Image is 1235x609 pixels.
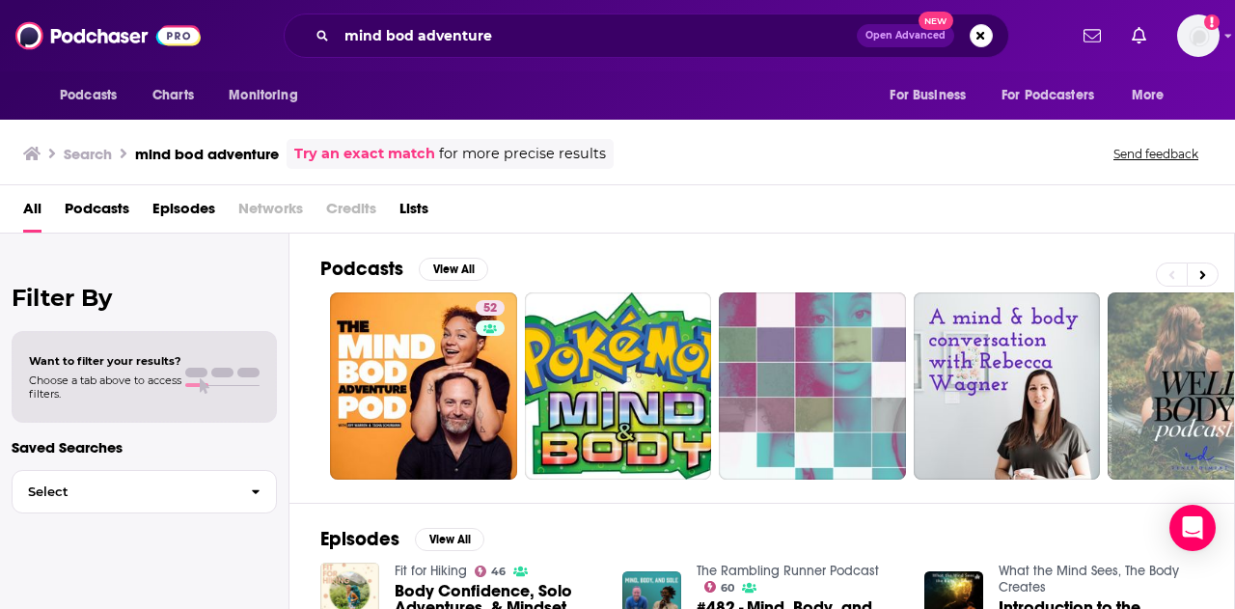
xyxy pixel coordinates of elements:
[284,14,1009,58] div: Search podcasts, credits, & more...
[395,563,467,579] a: Fit for Hiking
[704,581,735,593] a: 60
[12,470,277,513] button: Select
[919,12,953,30] span: New
[326,193,376,233] span: Credits
[320,257,403,281] h2: Podcasts
[865,31,946,41] span: Open Advanced
[419,258,488,281] button: View All
[476,300,505,316] a: 52
[475,566,507,577] a: 46
[857,24,954,47] button: Open AdvancedNew
[229,82,297,109] span: Monitoring
[415,528,484,551] button: View All
[399,193,428,233] a: Lists
[337,20,857,51] input: Search podcasts, credits, & more...
[320,257,488,281] a: PodcastsView All
[152,193,215,233] a: Episodes
[135,145,279,163] h3: mind bod adventure
[1124,19,1154,52] a: Show notifications dropdown
[439,143,606,165] span: for more precise results
[1118,77,1189,114] button: open menu
[1076,19,1109,52] a: Show notifications dropdown
[1204,14,1220,30] svg: Add a profile image
[697,563,879,579] a: The Rambling Runner Podcast
[999,563,1179,595] a: What the Mind Sees, The Body Creates
[29,374,181,401] span: Choose a tab above to access filters.
[64,145,112,163] h3: Search
[1002,82,1094,109] span: For Podcasters
[60,82,117,109] span: Podcasts
[320,527,484,551] a: EpisodesView All
[12,284,277,312] h2: Filter By
[215,77,322,114] button: open menu
[1177,14,1220,57] span: Logged in as macmillanlovespodcasts
[294,143,435,165] a: Try an exact match
[1108,146,1204,162] button: Send feedback
[483,299,497,318] span: 52
[320,527,399,551] h2: Episodes
[1169,505,1216,551] div: Open Intercom Messenger
[12,438,277,457] p: Saved Searches
[890,82,966,109] span: For Business
[1132,82,1165,109] span: More
[1177,14,1220,57] button: Show profile menu
[491,567,506,576] span: 46
[876,77,990,114] button: open menu
[15,17,201,54] img: Podchaser - Follow, Share and Rate Podcasts
[140,77,206,114] a: Charts
[65,193,129,233] a: Podcasts
[721,584,734,593] span: 60
[330,292,517,480] a: 52
[238,193,303,233] span: Networks
[46,77,142,114] button: open menu
[1177,14,1220,57] img: User Profile
[152,82,194,109] span: Charts
[13,485,235,498] span: Select
[989,77,1122,114] button: open menu
[23,193,41,233] a: All
[29,354,181,368] span: Want to filter your results?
